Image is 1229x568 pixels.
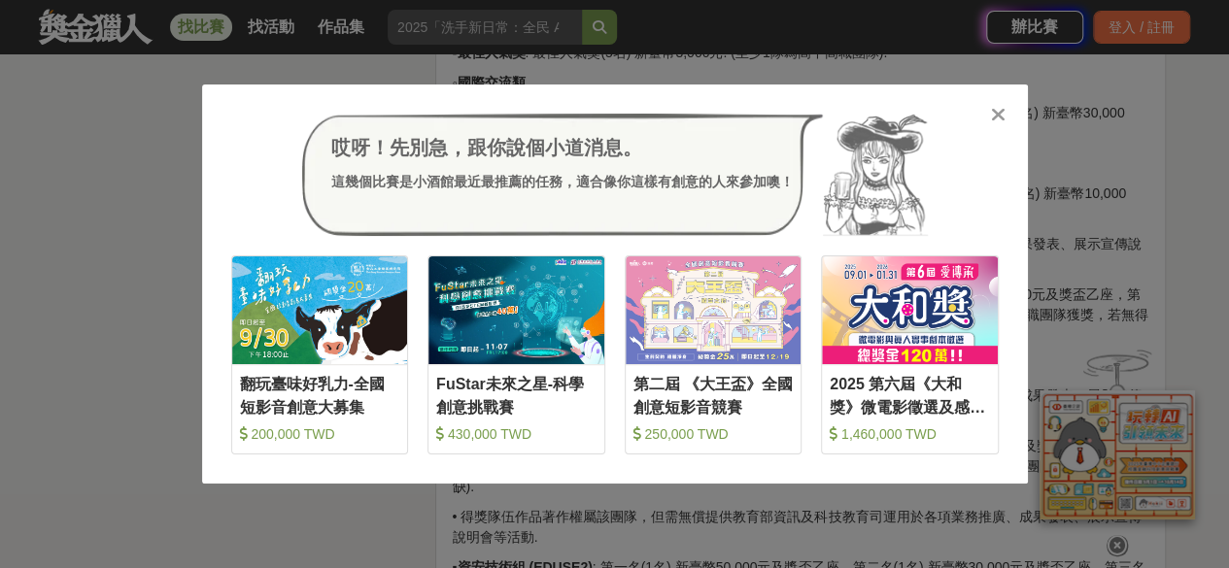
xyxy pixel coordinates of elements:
div: 這幾個比賽是小酒館最近最推薦的任務，適合像你這樣有創意的人來參加噢！ [331,172,794,192]
div: 430,000 TWD [436,424,597,444]
a: Cover Image翻玩臺味好乳力-全國短影音創意大募集 200,000 TWD [231,255,409,454]
div: 2025 第六屆《大和獎》微電影徵選及感人實事分享 [830,373,990,417]
div: 哎呀！先別急，跟你說個小道消息。 [331,133,794,162]
img: Cover Image [232,256,408,364]
div: 200,000 TWD [240,424,400,444]
img: Cover Image [626,256,802,364]
a: Cover Image第二屆 《大王盃》全國創意短影音競賽 250,000 TWD [625,255,802,454]
a: Cover ImageFuStar未來之星-科學創意挑戰賽 430,000 TWD [427,255,605,454]
div: 1,460,000 TWD [830,424,990,444]
div: 翻玩臺味好乳力-全國短影音創意大募集 [240,373,400,417]
img: Avatar [823,114,928,236]
a: Cover Image2025 第六屆《大和獎》微電影徵選及感人實事分享 1,460,000 TWD [821,255,999,454]
img: Cover Image [428,256,604,364]
div: 250,000 TWD [633,424,794,444]
div: FuStar未來之星-科學創意挑戰賽 [436,373,597,417]
div: 第二屆 《大王盃》全國創意短影音競賽 [633,373,794,417]
img: Cover Image [822,256,998,364]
